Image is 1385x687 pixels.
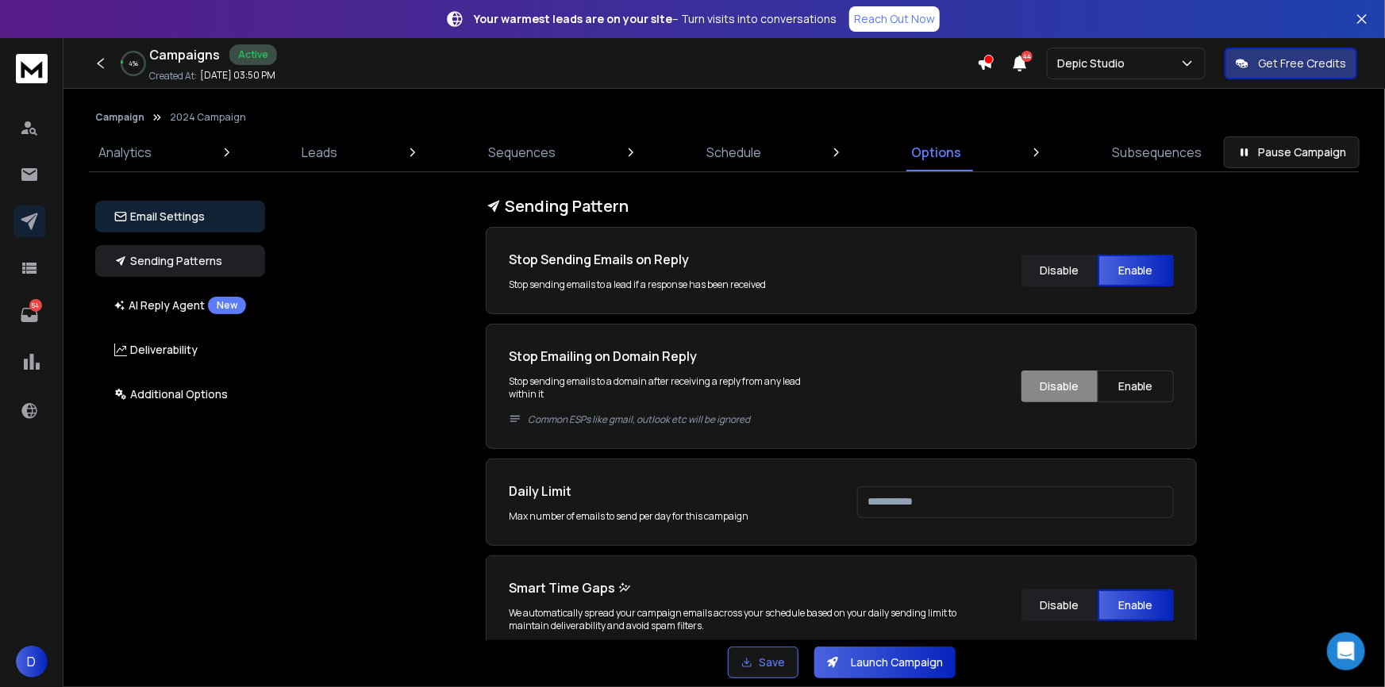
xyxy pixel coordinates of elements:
[854,11,935,27] p: Reach Out Now
[129,59,138,68] p: 4 %
[293,133,348,171] a: Leads
[302,143,338,162] p: Leads
[479,133,565,171] a: Sequences
[149,45,220,64] h1: Campaigns
[16,54,48,83] img: logo
[1258,56,1346,71] p: Get Free Credits
[16,646,48,677] button: D
[902,133,971,171] a: Options
[1057,56,1131,71] p: Depic Studio
[114,209,205,225] p: Email Settings
[1225,48,1357,79] button: Get Free Credits
[911,143,961,162] p: Options
[200,69,275,82] p: [DATE] 03:50 PM
[170,111,246,124] p: 2024 Campaign
[95,111,144,124] button: Campaign
[706,143,761,162] p: Schedule
[1224,136,1360,168] button: Pause Campaign
[95,201,265,232] button: Email Settings
[474,11,672,26] strong: Your warmest leads are on your site
[98,143,152,162] p: Analytics
[1102,133,1211,171] a: Subsequences
[149,70,197,83] p: Created At:
[486,195,1197,217] h1: Sending Pattern
[29,299,42,312] p: 54
[1021,51,1033,62] span: 44
[1112,143,1202,162] p: Subsequences
[697,133,771,171] a: Schedule
[849,6,940,32] a: Reach Out Now
[474,11,837,27] p: – Turn visits into conversations
[13,299,45,331] a: 54
[1327,632,1365,670] div: Open Intercom Messenger
[488,143,556,162] p: Sequences
[229,44,277,65] div: Active
[89,133,161,171] a: Analytics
